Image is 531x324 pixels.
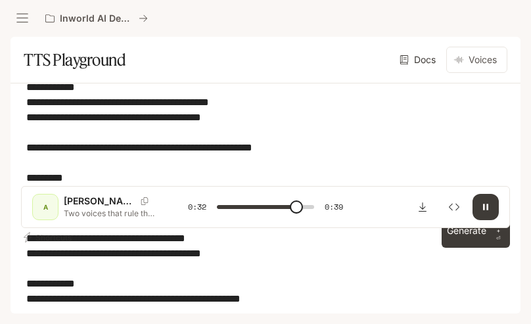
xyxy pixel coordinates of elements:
h1: TTS Playground [24,47,126,73]
p: ⏎ [492,219,505,243]
button: GenerateCTRL +⏎ [442,214,510,248]
p: [PERSON_NAME] [64,195,135,208]
button: Shortcuts [21,227,77,248]
button: open drawer [11,7,34,30]
button: Voices [446,47,507,73]
button: All workspaces [39,5,154,32]
button: Inspect [441,194,467,220]
span: 0:39 [325,200,343,214]
a: Docs [397,47,441,73]
span: 0:32 [188,200,206,214]
p: Inworld AI Demos [60,13,133,24]
p: Two voices that rule the night. [PERSON_NAME] shadows… [PERSON_NAME] firelight. Who owns your sou... [64,208,156,219]
div: A [35,197,56,218]
button: Download audio [409,194,436,220]
button: Copy Voice ID [135,197,154,205]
